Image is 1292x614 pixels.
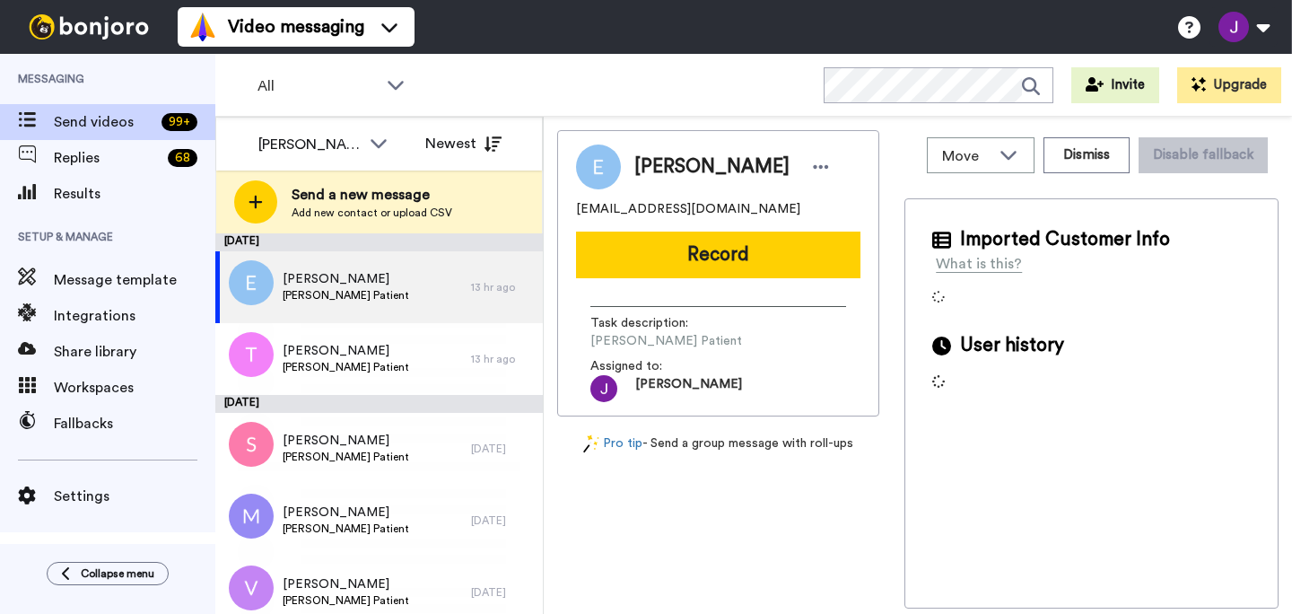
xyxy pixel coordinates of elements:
[471,280,534,294] div: 13 hr ago
[54,183,215,205] span: Results
[54,147,161,169] span: Replies
[576,200,800,218] span: [EMAIL_ADDRESS][DOMAIN_NAME]
[1071,67,1159,103] button: Invite
[283,432,409,450] span: [PERSON_NAME]
[258,134,361,155] div: [PERSON_NAME]
[283,593,409,608] span: [PERSON_NAME] Patient
[283,342,409,360] span: [PERSON_NAME]
[54,111,154,133] span: Send videos
[557,434,879,453] div: - Send a group message with roll-ups
[590,357,716,375] span: Assigned to:
[576,232,860,278] button: Record
[1177,67,1281,103] button: Upgrade
[47,562,169,585] button: Collapse menu
[283,450,409,464] span: [PERSON_NAME] Patient
[229,422,274,467] img: s.png
[576,145,621,189] img: Image of Elda Panetta
[283,504,409,522] span: [PERSON_NAME]
[229,494,274,539] img: m.png
[283,360,409,374] span: [PERSON_NAME] Patient
[471,352,534,366] div: 13 hr ago
[54,305,215,327] span: Integrations
[292,184,452,206] span: Send a new message
[942,145,991,167] span: Move
[292,206,452,220] span: Add new contact or upload CSV
[161,113,197,131] div: 99 +
[283,270,409,288] span: [PERSON_NAME]
[215,233,543,251] div: [DATE]
[960,332,1064,359] span: User history
[81,566,154,581] span: Collapse menu
[412,126,515,162] button: Newest
[54,377,215,399] span: Workspaces
[283,575,409,593] span: [PERSON_NAME]
[22,14,156,39] img: bj-logo-header-white.svg
[634,153,790,180] span: [PERSON_NAME]
[471,442,534,456] div: [DATE]
[960,226,1170,253] span: Imported Customer Info
[54,341,215,363] span: Share library
[283,288,409,303] span: [PERSON_NAME] Patient
[1139,137,1268,173] button: Disable fallback
[590,314,716,332] span: Task description :
[54,413,215,434] span: Fallbacks
[229,260,274,305] img: e.png
[471,513,534,528] div: [DATE]
[635,375,742,402] span: [PERSON_NAME]
[583,434,642,453] a: Pro tip
[215,395,543,413] div: [DATE]
[1043,137,1130,173] button: Dismiss
[228,14,364,39] span: Video messaging
[258,75,378,97] span: All
[229,566,274,610] img: v.png
[229,332,274,377] img: t.png
[188,13,217,41] img: vm-color.svg
[936,253,1022,275] div: What is this?
[168,149,197,167] div: 68
[54,486,215,507] span: Settings
[583,434,599,453] img: magic-wand.svg
[54,269,215,291] span: Message template
[471,585,534,600] div: [DATE]
[590,375,617,402] img: AATXAJyg8ucWaqR3qXsjqopWeOisTT1W69xcs-1Qe9aC=s96-c
[283,522,409,536] span: [PERSON_NAME] Patient
[590,332,761,350] span: [PERSON_NAME] Patient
